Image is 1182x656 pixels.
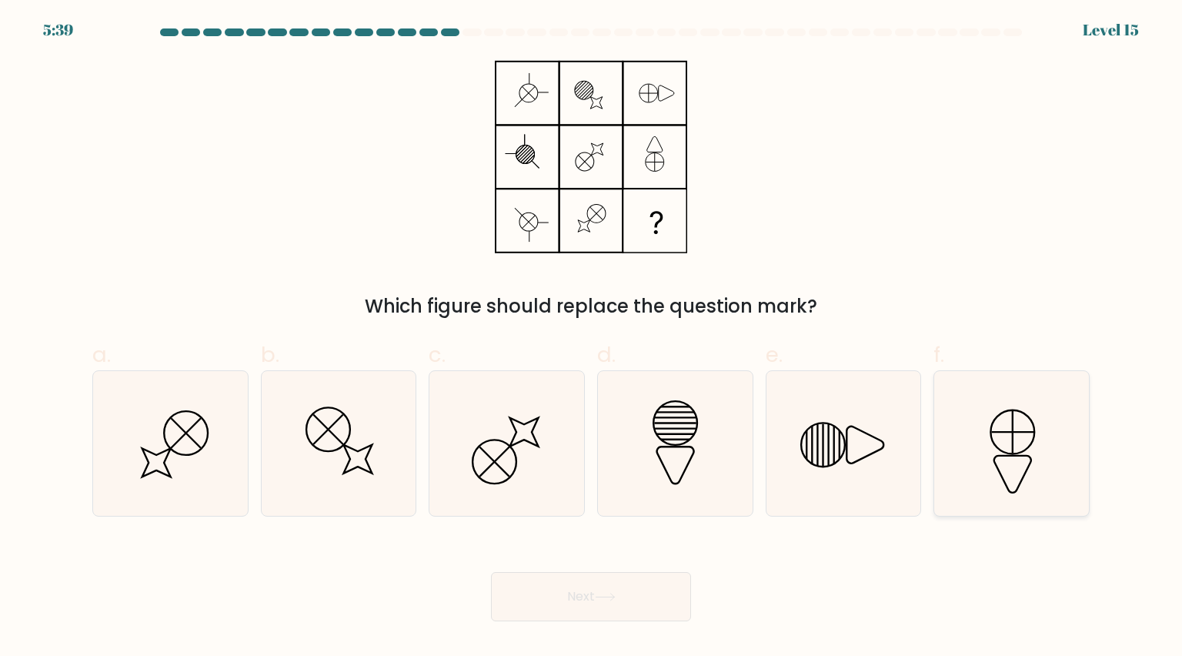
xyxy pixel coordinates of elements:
div: Which figure should replace the question mark? [102,293,1080,320]
span: a. [92,340,111,370]
span: c. [429,340,446,370]
div: 5:39 [43,18,73,42]
div: Level 15 [1083,18,1139,42]
span: f. [933,340,944,370]
button: Next [491,572,691,621]
span: d. [597,340,616,370]
span: e. [766,340,783,370]
span: b. [261,340,279,370]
